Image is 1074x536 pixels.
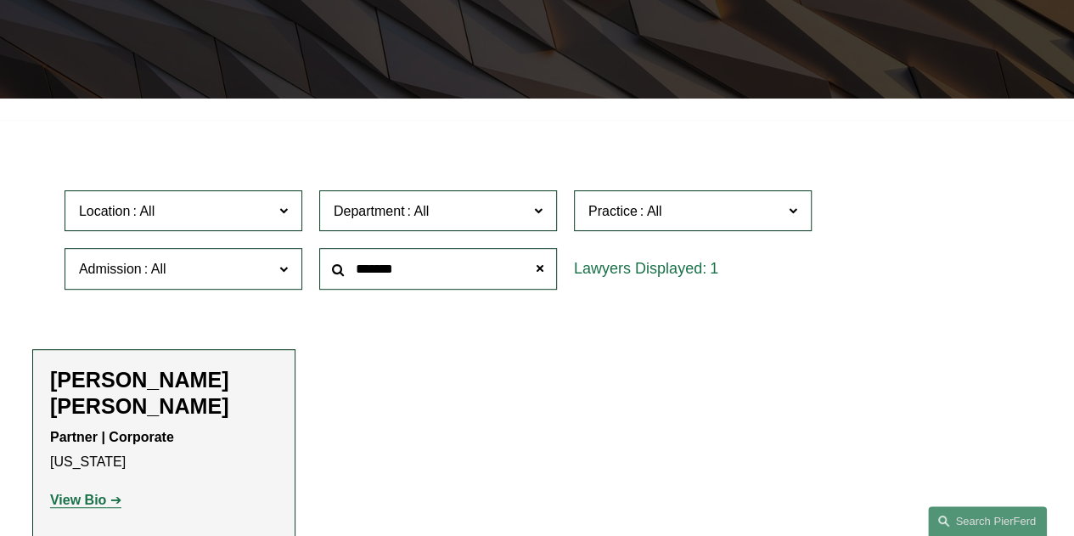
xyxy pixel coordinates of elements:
[50,430,174,444] strong: Partner | Corporate
[928,506,1047,536] a: Search this site
[79,204,131,218] span: Location
[79,262,142,276] span: Admission
[710,260,718,277] span: 1
[50,367,278,419] h2: [PERSON_NAME] [PERSON_NAME]
[50,493,121,507] a: View Bio
[50,426,278,475] p: [US_STATE]
[588,204,638,218] span: Practice
[50,493,106,507] strong: View Bio
[334,204,405,218] span: Department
